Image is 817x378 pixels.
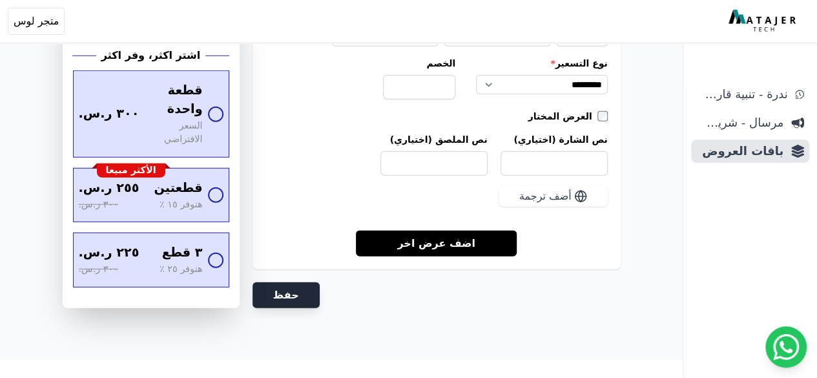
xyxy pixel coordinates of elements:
[8,8,65,35] button: متجر لوس
[97,163,165,178] div: الأكثر مبيعا
[14,14,59,29] span: متجر لوس
[79,198,118,212] span: ٣٠٠ ر.س.
[79,244,140,262] span: ٢٢٥ ر.س.
[101,48,200,63] h2: اشتر اكثر، وفر اكثر
[696,85,787,103] span: ندرة - تنبية قارب علي النفاذ
[380,133,488,146] label: نص الملصق (اختياري)
[696,114,783,132] span: مرسال - شريط دعاية
[160,262,203,277] span: هتوفر ٢٥ ٪
[528,110,597,123] label: العرض المختار
[356,230,517,257] a: اضف عرض اخر
[162,244,203,262] span: ٣ قطع
[154,179,202,198] span: قطعتين
[149,81,202,119] span: قطعة واحدة
[383,57,455,70] label: الخصم
[519,189,572,204] span: أضف ترجمة
[253,282,320,308] button: حفظ
[476,57,607,70] label: نوع التسعير
[79,179,140,198] span: ٢٥٥ ر.س.
[696,142,783,160] span: باقات العروض
[149,119,202,147] span: السعر الافتراضي
[729,10,799,33] img: MatajerTech Logo
[79,262,118,277] span: ٣٠٠ ر.س.
[160,198,203,212] span: هتوفر ١٥ ٪
[79,105,140,123] span: ٣٠٠ ر.س.
[499,186,608,207] button: أضف ترجمة
[501,133,608,146] label: نص الشارة (اختياري)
